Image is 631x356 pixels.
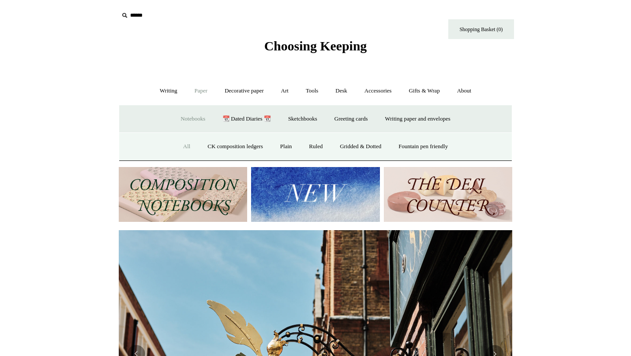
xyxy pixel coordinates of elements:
[384,167,512,222] img: The Deli Counter
[152,79,185,103] a: Writing
[173,107,213,131] a: Notebooks
[200,135,271,158] a: CK composition ledgers
[119,167,247,222] img: 202302 Composition ledgers.jpg__PID:69722ee6-fa44-49dd-a067-31375e5d54ec
[357,79,400,103] a: Accessories
[391,135,456,158] a: Fountain pen friendly
[328,79,355,103] a: Desk
[264,46,367,52] a: Choosing Keeping
[332,135,390,158] a: Gridded & Dotted
[215,107,279,131] a: 📆 Dated Diaries 📆
[298,79,326,103] a: Tools
[326,107,376,131] a: Greeting cards
[175,135,199,158] a: All
[377,107,458,131] a: Writing paper and envelopes
[448,19,514,39] a: Shopping Basket (0)
[251,167,379,222] img: New.jpg__PID:f73bdf93-380a-4a35-bcfe-7823039498e1
[449,79,479,103] a: About
[280,107,325,131] a: Sketchbooks
[273,79,296,103] a: Art
[401,79,448,103] a: Gifts & Wrap
[301,135,330,158] a: Ruled
[264,39,367,53] span: Choosing Keeping
[217,79,272,103] a: Decorative paper
[272,135,300,158] a: Plain
[187,79,216,103] a: Paper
